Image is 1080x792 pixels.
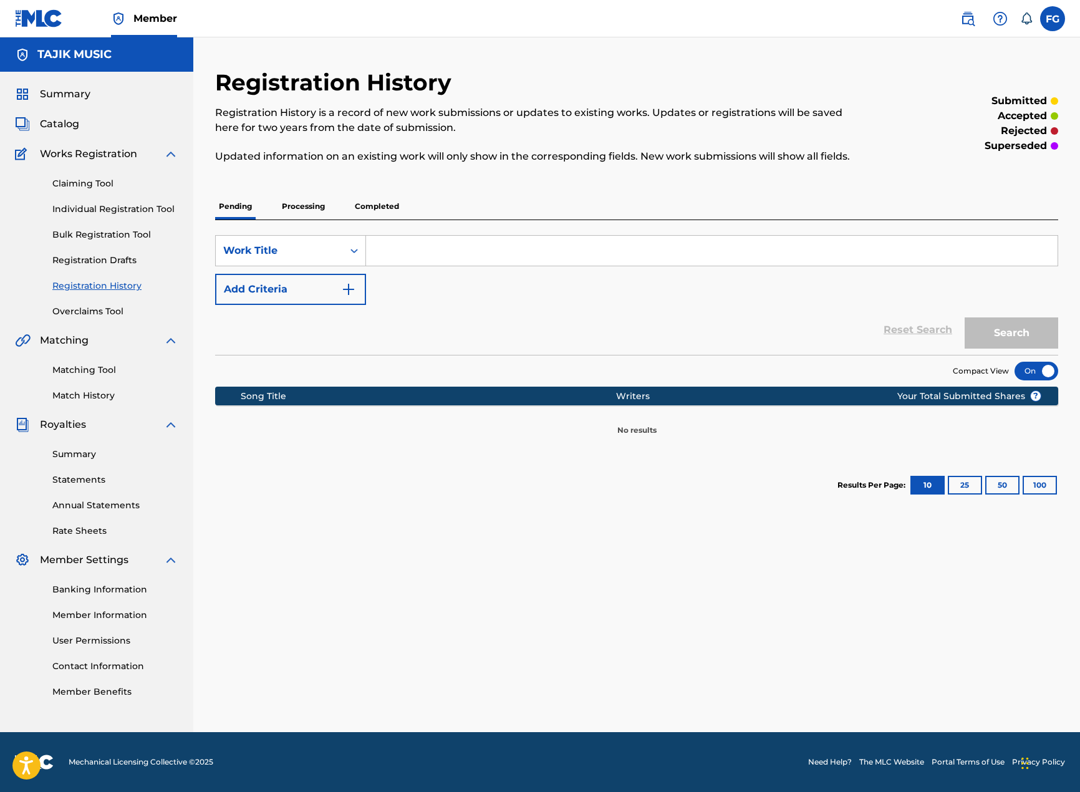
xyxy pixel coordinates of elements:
a: Portal Terms of Use [932,756,1005,768]
img: expand [163,417,178,432]
img: Matching [15,333,31,348]
a: Summary [52,448,178,461]
div: Notifications [1020,12,1033,25]
span: Matching [40,333,89,348]
a: SummarySummary [15,87,90,102]
p: Results Per Page: [837,480,909,491]
a: The MLC Website [859,756,924,768]
img: Accounts [15,47,30,62]
div: Перетащить [1021,745,1029,782]
img: expand [163,147,178,162]
div: Song Title [241,390,617,403]
img: Member Settings [15,553,30,567]
a: Statements [52,473,178,486]
span: ? [1031,391,1041,401]
a: Individual Registration Tool [52,203,178,216]
a: Public Search [955,6,980,31]
button: Add Criteria [215,274,366,305]
a: CatalogCatalog [15,117,79,132]
button: 10 [910,476,945,495]
p: submitted [991,94,1047,109]
p: Registration History is a record of new work submissions or updates to existing works. Updates or... [215,105,864,135]
p: Processing [278,193,329,220]
a: Claiming Tool [52,177,178,190]
a: Banking Information [52,583,178,596]
img: Summary [15,87,30,102]
div: User Menu [1040,6,1065,31]
img: expand [163,333,178,348]
a: Privacy Policy [1012,756,1065,768]
p: Updated information on an existing work will only show in the corresponding fields. New work subm... [215,149,864,164]
img: 9d2ae6d4665cec9f34b9.svg [341,282,356,297]
a: Bulk Registration Tool [52,228,178,241]
a: Overclaims Tool [52,305,178,318]
img: Catalog [15,117,30,132]
iframe: Resource Center [1045,553,1080,654]
span: Compact View [953,365,1009,377]
a: Member Information [52,609,178,622]
p: accepted [998,109,1047,123]
span: Member [133,11,177,26]
button: 50 [985,476,1020,495]
img: Royalties [15,417,30,432]
p: rejected [1001,123,1047,138]
a: Annual Statements [52,499,178,512]
a: Rate Sheets [52,524,178,538]
a: Member Benefits [52,685,178,698]
span: Works Registration [40,147,137,162]
div: Work Title [223,243,335,258]
img: expand [163,553,178,567]
span: Summary [40,87,90,102]
iframe: Chat Widget [1018,732,1080,792]
span: Member Settings [40,553,128,567]
a: Need Help? [808,756,852,768]
a: Registration History [52,279,178,292]
p: Completed [351,193,403,220]
p: superseded [985,138,1047,153]
button: 100 [1023,476,1057,495]
img: logo [15,755,54,770]
a: Match History [52,389,178,402]
div: Виджет чата [1018,732,1080,792]
span: Your Total Submitted Shares [897,390,1041,403]
a: Registration Drafts [52,254,178,267]
div: Writers [616,390,937,403]
a: Matching Tool [52,364,178,377]
img: help [993,11,1008,26]
a: Contact Information [52,660,178,673]
form: Search Form [215,235,1058,355]
div: Help [988,6,1013,31]
img: search [960,11,975,26]
img: Top Rightsholder [111,11,126,26]
img: Works Registration [15,147,31,162]
span: Catalog [40,117,79,132]
h2: Registration History [215,69,458,97]
a: User Permissions [52,634,178,647]
span: Royalties [40,417,86,432]
img: MLC Logo [15,9,63,27]
p: Pending [215,193,256,220]
span: Mechanical Licensing Collective © 2025 [69,756,213,768]
button: 25 [948,476,982,495]
h5: TAJIK MUSIC [37,47,112,62]
p: No results [617,410,657,436]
